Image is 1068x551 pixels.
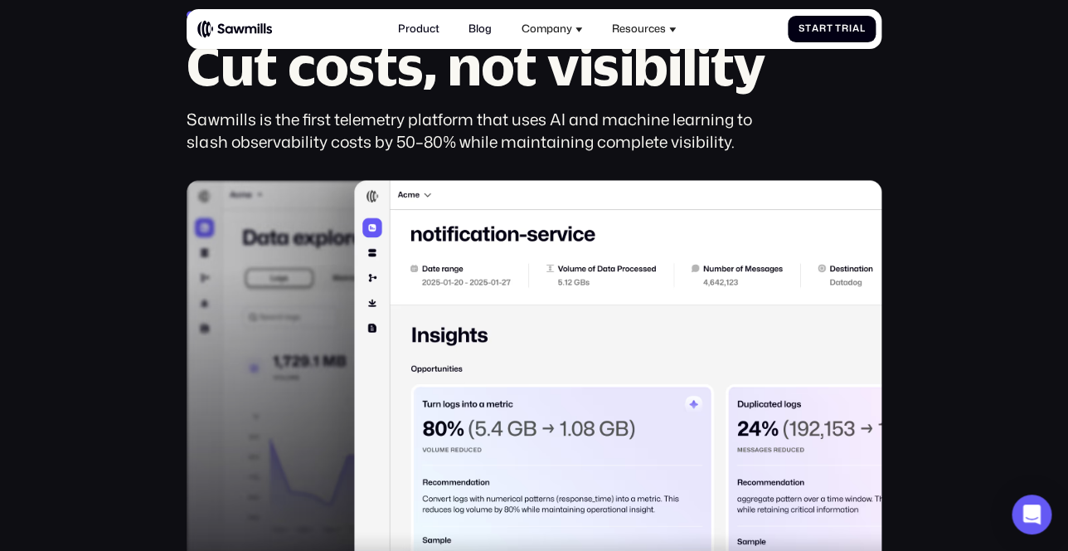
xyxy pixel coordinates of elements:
span: T [835,23,842,35]
div: Savings [202,7,263,22]
span: r [842,23,849,35]
a: Blog [460,15,499,44]
div: Open Intercom Messenger [1012,495,1051,534]
span: i [849,23,852,35]
span: a [852,23,860,35]
div: Company [513,15,590,44]
span: l [859,23,865,35]
span: r [819,23,827,35]
span: S [799,23,805,35]
a: Product [390,15,447,44]
div: Resources [604,15,684,44]
div: Resources [611,22,665,35]
div: Company [521,22,571,35]
div: Sawmills is the first telemetry platform that uses AI and machine learning to slash observability... [187,108,780,153]
span: a [812,23,819,35]
span: t [805,23,812,35]
span: t [826,23,833,35]
h2: Cut costs, not visibility [187,38,780,92]
a: StartTrial [788,16,876,43]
